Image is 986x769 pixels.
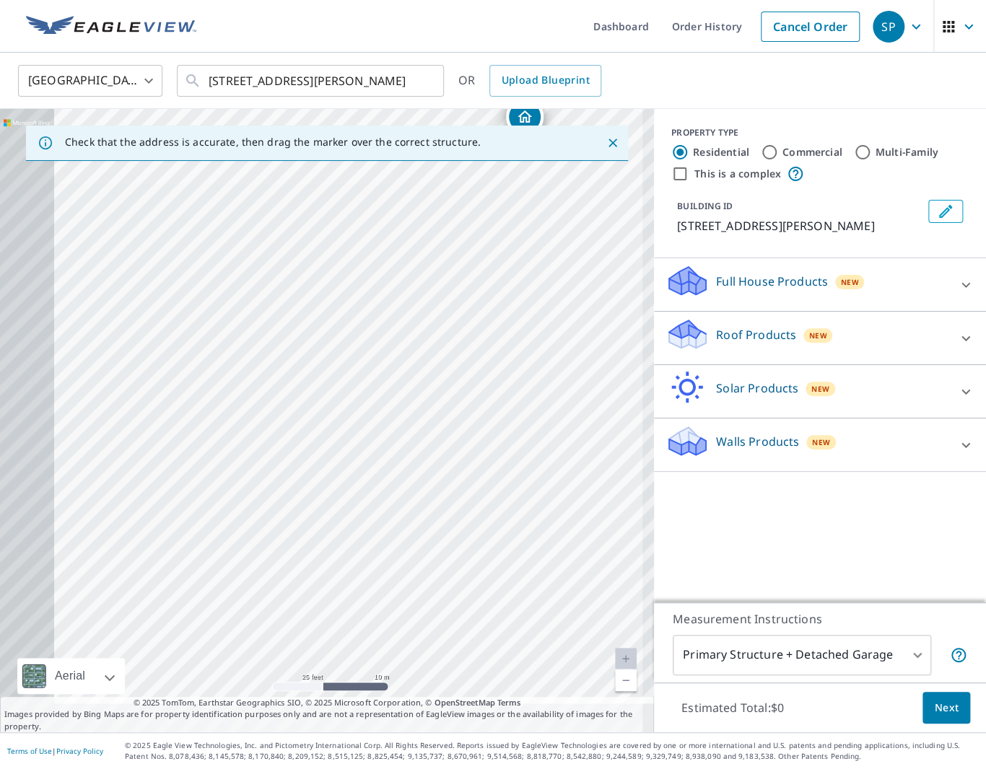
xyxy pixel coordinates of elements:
div: Aerial [17,658,125,694]
div: OR [458,65,601,97]
div: Primary Structure + Detached Garage [673,635,931,675]
button: Next [922,692,970,724]
div: Walls ProductsNew [666,424,974,465]
div: Solar ProductsNew [666,371,974,412]
p: Roof Products [716,326,796,343]
p: | [7,747,103,755]
button: Edit building 1 [928,200,963,223]
div: SP [873,11,904,43]
div: Dropped pin, building 1, Residential property, 42W384 Hawthorne Ct Saint Charles, IL 60175 [506,98,544,143]
div: PROPERTY TYPE [671,126,969,139]
p: Check that the address is accurate, then drag the marker over the correct structure. [65,136,481,149]
p: © 2025 Eagle View Technologies, Inc. and Pictometry International Corp. All Rights Reserved. Repo... [125,740,979,762]
span: © 2025 TomTom, Earthstar Geographics SIO, © 2025 Microsoft Corporation, © [134,697,521,709]
a: Current Level 20, Zoom In Disabled [615,648,637,669]
span: Upload Blueprint [501,71,589,89]
button: Close [603,133,622,152]
a: Terms of Use [7,746,52,756]
div: Roof ProductsNew [666,317,974,359]
a: OpenStreetMap [434,697,494,708]
div: Full House ProductsNew [666,264,974,305]
span: New [812,436,830,448]
label: This is a complex [694,167,781,181]
label: Residential [693,145,749,159]
div: [GEOGRAPHIC_DATA] [18,61,162,101]
span: New [809,330,827,341]
p: Walls Products [716,433,799,450]
p: [STREET_ADDRESS][PERSON_NAME] [677,217,922,234]
p: BUILDING ID [677,200,733,212]
span: New [811,383,829,395]
span: Next [934,699,959,717]
p: Full House Products [716,273,828,290]
label: Multi-Family [876,145,938,159]
a: Terms [497,697,521,708]
a: Upload Blueprint [489,65,601,97]
label: Commercial [782,145,842,159]
p: Solar Products [716,379,798,397]
p: Estimated Total: $0 [670,692,795,724]
a: Current Level 20, Zoom Out [615,669,637,691]
div: Aerial [51,658,90,694]
a: Privacy Policy [56,746,103,756]
a: Cancel Order [761,12,860,42]
span: New [841,276,859,288]
span: Your report will include the primary structure and a detached garage if one exists. [950,646,967,664]
input: Search by address or latitude-longitude [209,61,414,101]
img: EV Logo [26,16,196,38]
p: Measurement Instructions [673,610,967,628]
